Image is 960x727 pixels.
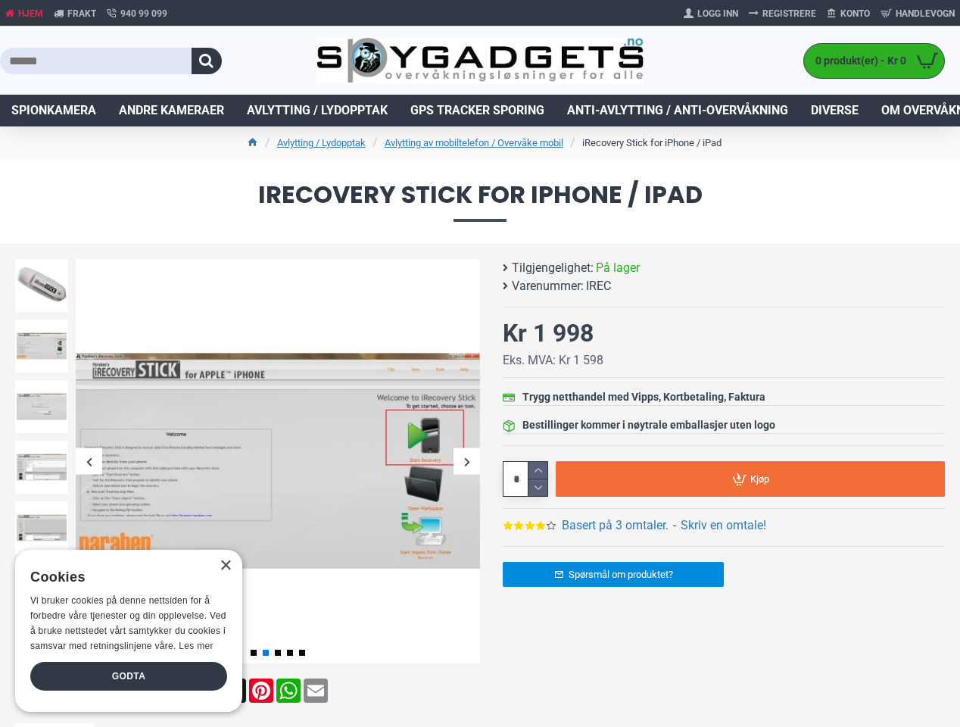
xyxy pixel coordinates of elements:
span: Registrere [762,7,816,20]
div: Godta [30,662,227,691]
img: iRecovery Stick for iPhone / iPad - SpyGadgets.no [15,501,68,554]
div: Next slide [454,448,480,475]
span: Vi bruker cookies på denne nettsiden for å forbedre våre tjenester og din opplevelse. Ved å bruke... [30,595,226,651]
span: Frakt [67,7,96,20]
span: 0 produkt(er) - Kr 0 [804,53,910,69]
span: iRecovery Stick for iPhone / iPad [15,183,945,221]
a: Anti-avlytting / Anti-overvåkning [556,95,799,126]
span: Go to slide 2 [263,650,269,656]
div: Close [220,560,231,572]
img: SpyGadgets.no [316,37,643,84]
b: Varenummer: [512,277,584,295]
span: På lager [596,259,640,277]
span: Avlytting / Lydopptak [247,101,388,120]
span: GPS Tracker Sporing [410,101,544,120]
a: Registrere [743,2,821,26]
a: Logg Inn [678,2,743,26]
a: Basert på 3 omtaler. [562,516,669,535]
span: Logg Inn [697,7,738,20]
div: Trygg netthandel med Vipps, Kortbetaling, Faktura [522,389,765,405]
span: Go to slide 3 [275,650,281,656]
span: Hjem [18,7,43,20]
img: iRecovery Stick for iPhone / iPad - SpyGadgets.no [15,320,68,373]
a: Les mer, opens a new window [179,641,213,651]
span: Andre kameraer [119,101,224,120]
b: Tilgjengelighet: [512,259,594,277]
a: Avlytting / Lydopptak [277,136,366,151]
span: Anti-avlytting / Anti-overvåkning [567,101,788,120]
img: iRecovery Stick for iPhone / iPad - SpyGadgets.no [15,380,68,433]
div: Kr 1 998 [503,315,594,351]
span: Go to slide 1 [251,650,257,656]
a: Diverse [799,95,870,126]
div: Previous slide [76,448,102,475]
span: Kjøp [750,474,769,484]
img: iRecovery Stick for iPhone / iPad - SpyGadgets.no [15,259,68,312]
a: Spørsmål om produktet? [503,562,724,587]
div: Bestillinger kommer i nøytrale emballasjer uten logo [522,417,775,433]
a: Skriv en omtale! [681,516,766,535]
span: Handlevogn [896,7,955,20]
span: Go to slide 5 [299,650,305,656]
a: Avlytting av mobiltelefon / Overvåke mobil [385,136,563,151]
span: Konto [840,7,870,20]
a: GPS Tracker Sporing [399,95,556,126]
img: iRecovery Stick for iPhone / iPad - SpyGadgets.no [76,259,480,663]
a: Avlytting / Lydopptak [235,95,399,126]
a: Konto [821,2,875,26]
span: Diverse [811,101,859,120]
img: iRecovery Stick for iPhone / iPad - SpyGadgets.no [15,441,68,494]
a: Andre kameraer [108,95,235,126]
span: Go to slide 4 [287,650,293,656]
a: Email [302,679,329,703]
span: Spionkamera [11,101,96,120]
span: 940 99 099 [120,7,167,20]
a: 0 produkt(er) - Kr 0 [804,44,944,78]
a: WhatsApp [275,679,302,703]
a: Pinterest [248,679,275,703]
b: - [673,518,676,532]
div: Cookies [30,561,217,594]
a: Handlevogn [875,2,960,26]
span: IREC [586,277,611,295]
